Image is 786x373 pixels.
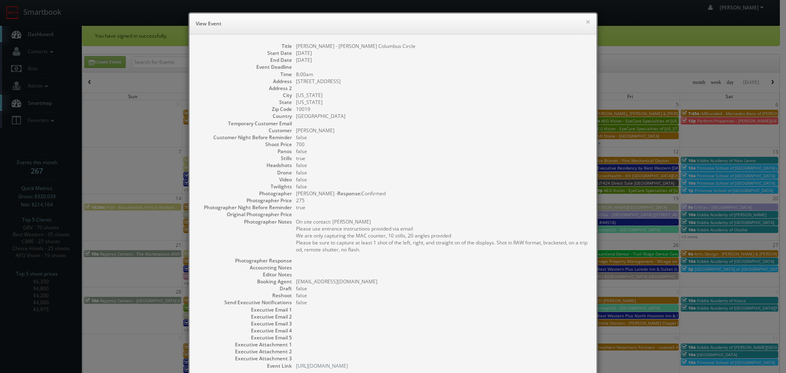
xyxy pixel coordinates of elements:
dt: Editor Notes [198,271,292,278]
dd: [PERSON_NAME] - Confirmed [296,190,588,197]
dd: 10019 [296,106,588,113]
dt: Send Executive Notifications [198,299,292,306]
dt: Event Deadline [198,63,292,70]
dd: false [296,134,588,141]
dd: [STREET_ADDRESS] [296,78,588,85]
dd: false [296,292,588,299]
dt: Photographer [198,190,292,197]
a: [URL][DOMAIN_NAME] [296,362,348,369]
dt: Photographer Response [198,257,292,264]
dt: Title [198,43,292,50]
h6: View Event [196,20,590,28]
button: × [585,19,590,25]
dd: 275 [296,197,588,204]
dd: [US_STATE] [296,92,588,99]
dt: End Date [198,57,292,63]
pre: On site contact: [PERSON_NAME] Please use entrance instructions provided via email We are only ca... [296,218,588,253]
dt: Executive Email 4 [198,327,292,334]
dt: Customer Night Before Reminder [198,134,292,141]
dt: Executive Attachment 2 [198,348,292,355]
dt: Photographer Price [198,197,292,204]
dt: Zip Code [198,106,292,113]
dt: City [198,92,292,99]
dt: Start Date [198,50,292,57]
dd: [PERSON_NAME] [296,127,588,134]
dd: [DATE] [296,50,588,57]
dd: true [296,155,588,162]
dt: Reshoot [198,292,292,299]
dd: false [296,148,588,155]
dd: [DATE] [296,57,588,63]
dt: Photographer Notes [198,218,292,225]
dt: Photographer Night Before Reminder [198,204,292,211]
dt: Stills [198,155,292,162]
dd: 8:00am [296,71,588,78]
dd: false [296,299,588,306]
dt: Video [198,176,292,183]
dt: State [198,99,292,106]
dd: false [296,169,588,176]
dt: Headshots [198,162,292,169]
dd: 700 [296,141,588,148]
dt: Time [198,71,292,78]
dt: Executive Email 3 [198,320,292,327]
dd: [PERSON_NAME] - [PERSON_NAME] Columbus Circle [296,43,588,50]
dt: Temporary Customer Email [198,120,292,127]
dt: Country [198,113,292,120]
dt: Executive Email 2 [198,313,292,320]
dd: false [296,183,588,190]
dt: Panos [198,148,292,155]
dd: [GEOGRAPHIC_DATA] [296,113,588,120]
dt: Booking Agent [198,278,292,285]
dt: Shoot Price [198,141,292,148]
dt: Original Photographer Price [198,211,292,218]
dt: Address 2 [198,85,292,92]
dd: false [296,176,588,183]
dd: true [296,204,588,211]
dt: Address [198,78,292,85]
dt: Executive Email 1 [198,306,292,313]
dt: Executive Attachment 3 [198,355,292,362]
dd: false [296,285,588,292]
dt: Executive Email 5 [198,334,292,341]
dt: Drone [198,169,292,176]
dt: Draft [198,285,292,292]
dt: Twilights [198,183,292,190]
dd: false [296,162,588,169]
dt: Accounting Notes [198,264,292,271]
b: Response: [337,190,361,197]
dt: Executive Attachment 1 [198,341,292,348]
dt: Event Link [198,362,292,369]
dd: [EMAIL_ADDRESS][DOMAIN_NAME] [296,278,588,285]
dt: Customer [198,127,292,134]
dd: [US_STATE] [296,99,588,106]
